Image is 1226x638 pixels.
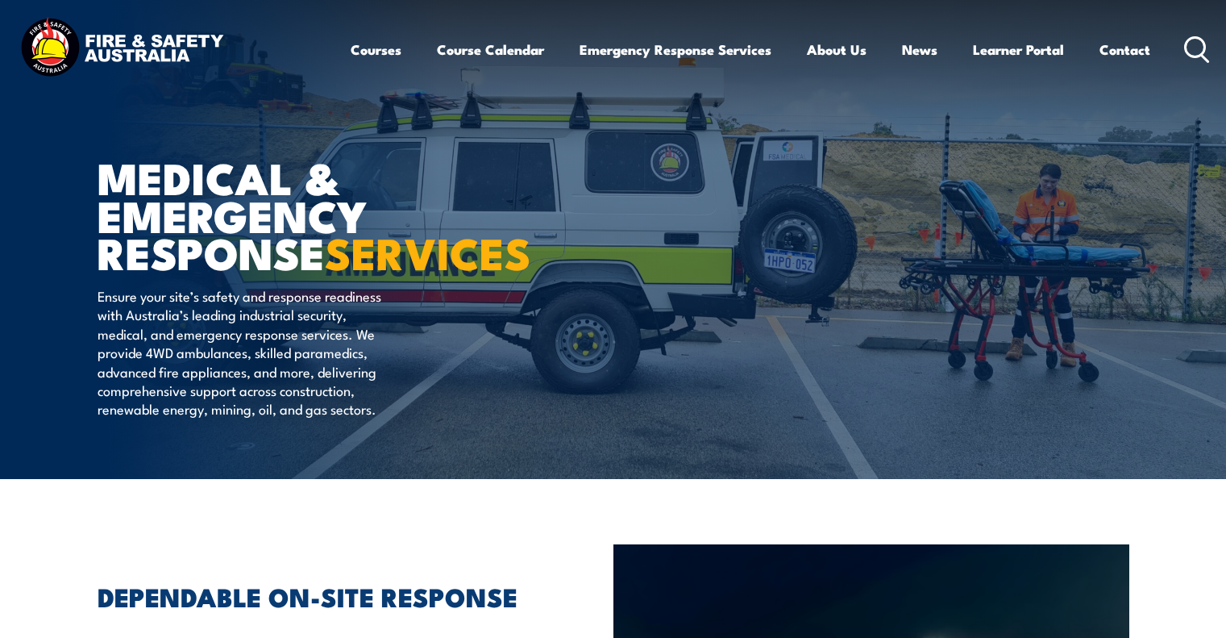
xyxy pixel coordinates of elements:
[98,286,392,419] p: Ensure your site’s safety and response readiness with Australia’s leading industrial security, me...
[580,28,771,71] a: Emergency Response Services
[437,28,544,71] a: Course Calendar
[98,158,496,271] h1: MEDICAL & EMERGENCY RESPONSE
[902,28,937,71] a: News
[325,218,531,285] strong: SERVICES
[1099,28,1150,71] a: Contact
[973,28,1064,71] a: Learner Portal
[351,28,401,71] a: Courses
[807,28,867,71] a: About Us
[98,585,539,607] h2: DEPENDABLE ON-SITE RESPONSE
